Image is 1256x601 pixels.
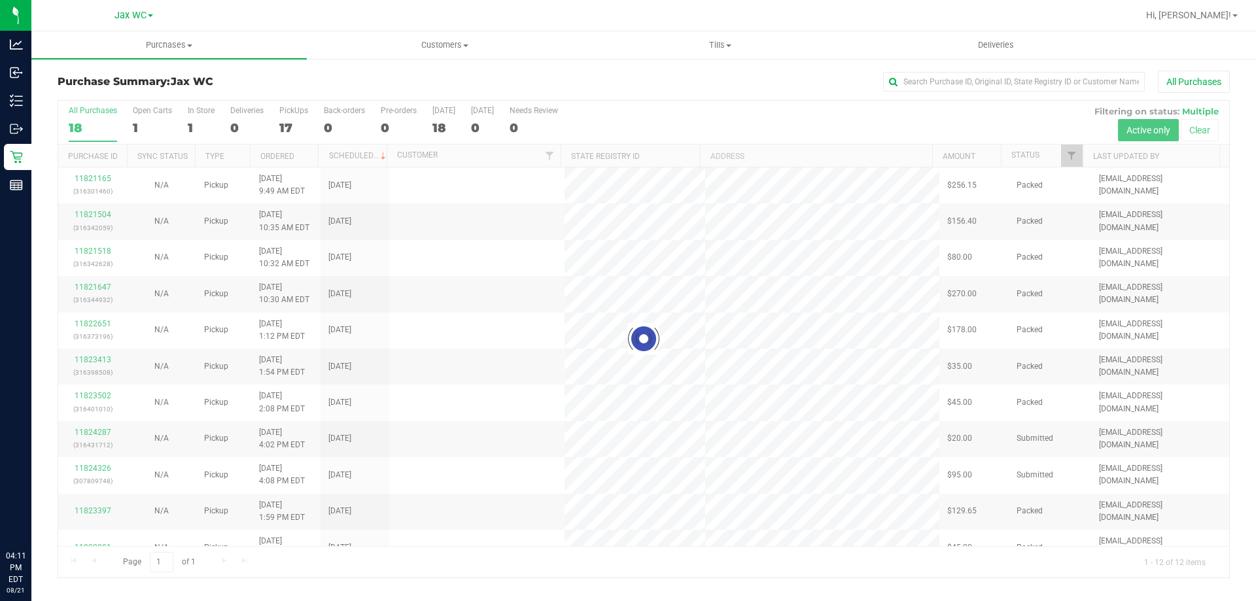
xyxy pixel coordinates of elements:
[114,10,147,21] span: Jax WC
[6,550,26,585] p: 04:11 PM EDT
[1158,71,1230,93] button: All Purchases
[10,150,23,163] inline-svg: Retail
[171,75,213,88] span: Jax WC
[1146,10,1231,20] span: Hi, [PERSON_NAME]!
[10,66,23,79] inline-svg: Inbound
[960,39,1032,51] span: Deliveries
[6,585,26,595] p: 08/21
[582,31,858,59] a: Tills
[883,72,1145,92] input: Search Purchase ID, Original ID, State Registry ID or Customer Name...
[10,122,23,135] inline-svg: Outbound
[307,31,582,59] a: Customers
[31,39,307,51] span: Purchases
[858,31,1134,59] a: Deliveries
[58,76,448,88] h3: Purchase Summary:
[10,179,23,192] inline-svg: Reports
[31,31,307,59] a: Purchases
[10,94,23,107] inline-svg: Inventory
[583,39,857,51] span: Tills
[307,39,582,51] span: Customers
[13,496,52,536] iframe: Resource center
[10,38,23,51] inline-svg: Analytics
